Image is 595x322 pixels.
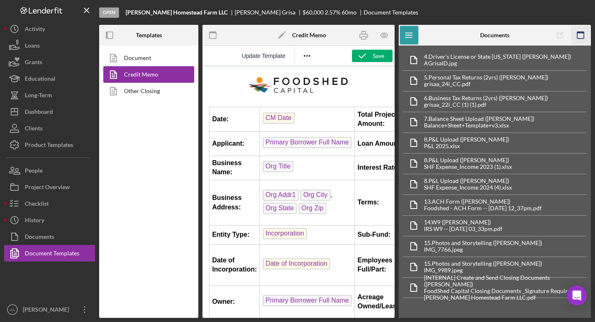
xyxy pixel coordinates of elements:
span: Org Addr1 [60,124,96,135]
span: Primary Borrower Full Name [60,229,150,240]
button: Checklist [4,195,95,212]
strong: Acreage Owned/Lease: [155,228,200,244]
button: Reveal or hide additional toolbar items [300,50,314,62]
a: Credit Memo [103,66,190,83]
a: Activity [4,21,95,37]
strong: Owner: [10,232,32,239]
button: Clients [4,120,95,137]
div: [PERSON_NAME] Grisa [235,9,302,16]
span: Primary Borrower Full Name [60,71,150,82]
div: 14. W9 ([PERSON_NAME]) [424,219,502,226]
div: Checklist [25,195,49,214]
b: Templates [136,32,162,38]
div: Dashboard [25,103,53,122]
a: Other Closing [103,83,190,99]
button: Reset the template to the current product template value [238,50,290,62]
div: 6. Business Tax Returns (2yrs) ([PERSON_NAME]) [424,95,548,101]
strong: Total Project Amount: [155,45,195,61]
div: 5. Personal Tax Returns (2yrs) ([PERSON_NAME]) [424,74,548,81]
div: 8. P&L Upload ([PERSON_NAME]) [424,157,512,163]
b: Documents [480,32,509,38]
button: History [4,212,95,228]
strong: Business Name: [10,94,39,110]
div: [PERSON_NAME] [21,301,74,320]
div: Document Templates [364,9,418,16]
strong: Employees Full/Part: [155,191,190,207]
div: grisaa_22i_CC (1) (1).pdf [424,101,548,108]
a: Educational [4,70,95,87]
text: AA [10,308,15,312]
strong: Sub-Fund: [155,165,188,172]
div: 15. Photos and Storytelling ([PERSON_NAME]) [424,260,542,267]
span: Update Template [242,53,286,59]
div: Save [373,50,384,62]
div: IMG_9989.jpeg [424,267,542,274]
div: Document Templates [25,245,79,264]
div: Activity [25,21,45,39]
button: Document Templates [4,245,95,262]
div: 4. Driver's License or State [US_STATE] ([PERSON_NAME]) [424,53,571,60]
div: Open [99,7,119,18]
span: Date of Incorporation [60,192,128,204]
strong: Interest Rate: [155,98,197,105]
span: Incorporation [60,162,105,173]
div: 7. Balance Sheet Upload ([PERSON_NAME]) [424,115,534,122]
div: Loans [25,37,40,56]
b: Credit Memo [292,32,326,38]
span: Org Title [60,95,91,106]
button: Loans [4,37,95,54]
div: $60,000 [302,9,324,16]
div: Balance+Sheet+Template+v3.xlsx [424,122,534,129]
strong: Applicant: [10,74,42,81]
div: SHF Expense_Income 2024 (4).xlsx [424,184,512,191]
button: Project Overview [4,179,95,195]
button: Save [352,50,393,62]
button: Dashboard [4,103,95,120]
button: Product Templates [4,137,95,153]
div: 2.57 % [325,9,340,16]
strong: Terms: [155,133,176,140]
div: grisaa_24i_CC.pdf [424,81,548,87]
button: Long-Term [4,87,95,103]
div: Clients [25,120,43,139]
div: SHF Expense_Income 2023 (1).xlsx [424,163,512,170]
div: 60 mo [342,9,357,16]
iframe: Rich Text Area [202,66,395,318]
div: FoodShed Capital Closing Documents _Signature Required_ [PERSON_NAME] Homestead Farm LLC.pdf [424,288,586,301]
strong: Business Address: [10,128,39,144]
span: Org City [98,124,128,135]
strong: Loan Amount: [155,74,200,81]
div: IMG_7766.jpeg [424,246,542,253]
div: [INTERNAL] Create and Send Closing Documents ([PERSON_NAME]) [424,274,586,288]
a: Documents [4,228,95,245]
div: IRS W9 -- [DATE] 03_33pm.pdf [424,226,502,232]
div: Project Overview [25,179,70,197]
button: Grants [4,54,95,70]
span: Org State [60,137,94,148]
div: Grants [25,54,42,72]
div: 8. P&L Upload ([PERSON_NAME]) [424,178,512,184]
button: AA[PERSON_NAME] [4,301,95,318]
div: Educational [25,70,55,89]
div: 15. Photos and Storytelling ([PERSON_NAME]) [424,240,542,246]
a: Document [103,50,190,66]
td: , [57,114,152,160]
button: People [4,162,95,179]
div: 13. ACH Form ([PERSON_NAME]) [424,198,542,205]
span: Org Zip [96,137,124,148]
div: Product Templates [25,137,73,155]
div: Open Intercom Messenger [567,286,587,305]
div: 8. P&L Upload ([PERSON_NAME]) [424,136,509,143]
